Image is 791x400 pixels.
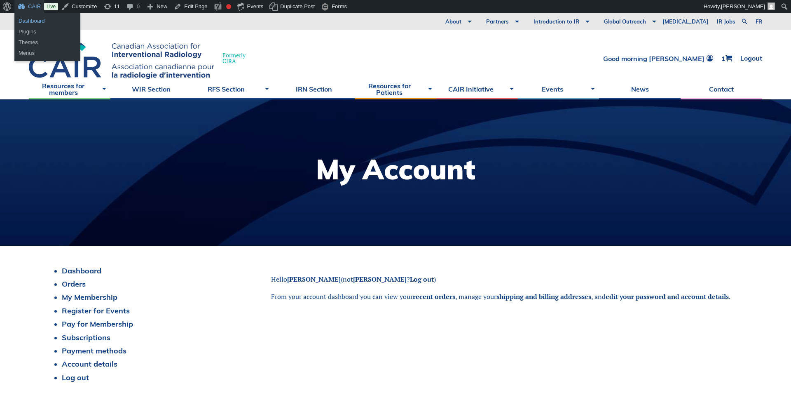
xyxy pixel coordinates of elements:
a: recent orders [413,292,455,301]
a: About [433,13,474,30]
a: Logout [740,55,762,62]
a: Events [518,79,599,99]
h1: My Account [316,155,475,183]
a: 1 [721,55,732,62]
span: [PERSON_NAME] [721,3,765,9]
a: Good morning [PERSON_NAME] [603,55,713,62]
p: From your account dashboard you can view your , manage your , and . [271,292,742,301]
a: Introduction to IR [521,13,592,30]
img: CIRA [29,38,214,79]
a: Log out [62,373,89,382]
a: My Membership [62,292,117,302]
span: Formerly CIRA [222,52,246,64]
a: Dashboard [14,16,80,26]
a: News [599,79,681,99]
a: IRN Section [273,79,355,99]
a: FormerlyCIRA [29,38,254,79]
a: Log out [410,275,434,284]
a: Live [44,3,58,10]
a: edit your password and account details [606,292,729,301]
a: Plugins [14,26,80,37]
a: Account details [62,359,117,369]
strong: [PERSON_NAME] [287,275,341,284]
a: Contact [681,79,762,99]
a: Dashboard [62,266,101,275]
a: shipping and billing addresses [496,292,591,301]
a: RFS Section [192,79,274,99]
div: Focus keyphrase not set [226,4,231,9]
a: fr [756,19,762,24]
a: Payment methods [62,346,126,355]
a: CAIR Initiative [436,79,518,99]
a: Resources for members [29,79,110,99]
a: Global Outreach [592,13,658,30]
a: Orders [62,279,86,289]
a: WIR Section [110,79,192,99]
a: Partners [474,13,521,30]
strong: [PERSON_NAME] [353,275,407,284]
a: Register for Events [62,306,130,315]
a: Pay for Membership [62,319,133,329]
a: Resources for Patients [355,79,436,99]
ul: CAIR [14,35,80,61]
a: Menus [14,48,80,59]
a: IR Jobs [713,13,740,30]
a: Themes [14,37,80,48]
p: Hello (not ? ) [271,275,742,284]
ul: CAIR [14,13,80,40]
a: [MEDICAL_DATA] [658,13,713,30]
a: Subscriptions [62,333,110,342]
